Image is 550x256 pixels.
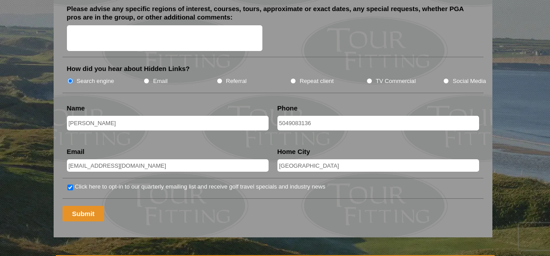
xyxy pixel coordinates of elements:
[67,147,85,156] label: Email
[153,77,168,86] label: Email
[277,104,298,113] label: Phone
[75,182,325,191] label: Click here to opt-in to our quarterly emailing list and receive golf travel specials and industry...
[300,77,334,86] label: Repeat client
[77,77,114,86] label: Search engine
[67,104,85,113] label: Name
[62,206,105,221] input: Submit
[452,77,486,86] label: Social Media
[376,77,416,86] label: TV Commercial
[226,77,247,86] label: Referral
[67,64,190,73] label: How did you hear about Hidden Links?
[67,4,479,22] label: Please advise any specific regions of interest, courses, tours, approximate or exact dates, any s...
[277,147,310,156] label: Home City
